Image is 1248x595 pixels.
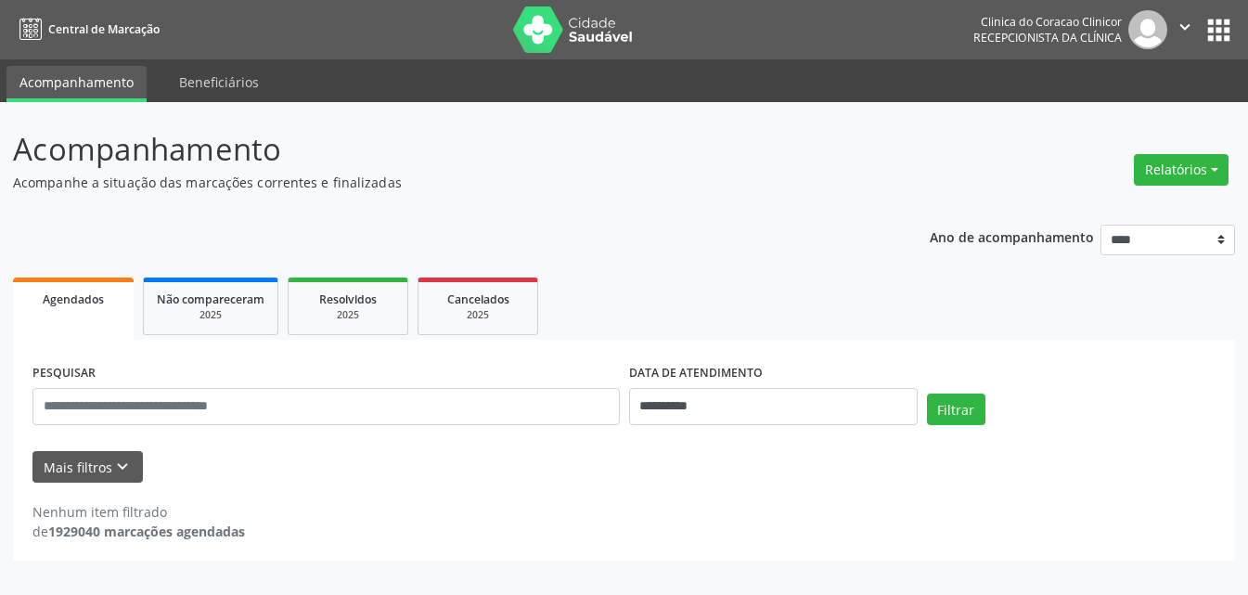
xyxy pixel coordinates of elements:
[629,359,763,388] label: DATA DE ATENDIMENTO
[927,394,985,425] button: Filtrar
[930,225,1094,248] p: Ano de acompanhamento
[32,502,245,522] div: Nenhum item filtrado
[32,359,96,388] label: PESQUISAR
[166,66,272,98] a: Beneficiários
[1175,17,1195,37] i: 
[13,126,868,173] p: Acompanhamento
[447,291,509,307] span: Cancelados
[13,14,160,45] a: Central de Marcação
[302,308,394,322] div: 2025
[112,457,133,477] i: keyboard_arrow_down
[13,173,868,192] p: Acompanhe a situação das marcações correntes e finalizadas
[973,14,1122,30] div: Clinica do Coracao Clinicor
[319,291,377,307] span: Resolvidos
[32,522,245,541] div: de
[157,308,264,322] div: 2025
[157,291,264,307] span: Não compareceram
[1167,10,1203,49] button: 
[1128,10,1167,49] img: img
[32,451,143,484] button: Mais filtroskeyboard_arrow_down
[431,308,524,322] div: 2025
[48,21,160,37] span: Central de Marcação
[1134,154,1229,186] button: Relatórios
[1203,14,1235,46] button: apps
[973,30,1122,45] span: Recepcionista da clínica
[6,66,147,102] a: Acompanhamento
[48,523,245,540] strong: 1929040 marcações agendadas
[43,291,104,307] span: Agendados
